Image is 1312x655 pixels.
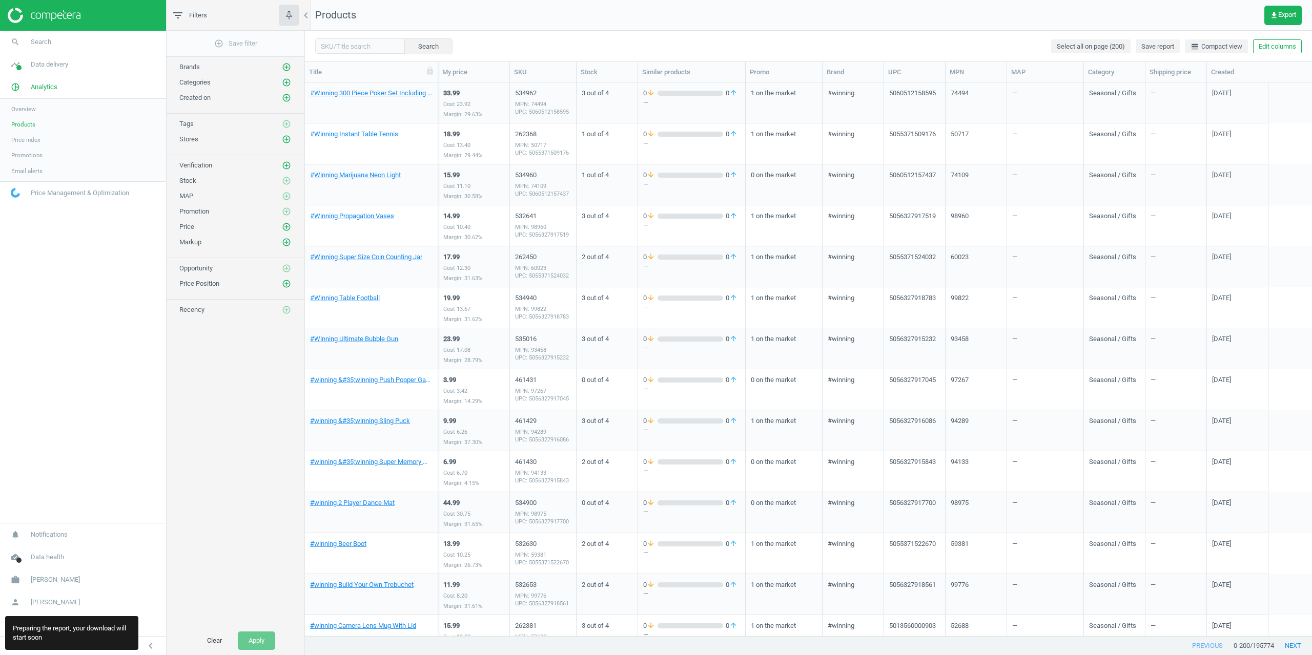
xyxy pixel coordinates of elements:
div: MPN: 74109 UPC: 5060512157437 [515,182,571,198]
span: Promotion [179,207,209,215]
span: 0 [723,334,740,344]
span: Compact view [1191,42,1242,51]
button: chevron_left [138,639,163,652]
i: add_circle_outline [282,78,291,87]
div: 461431 [515,375,571,385]
a: #winning Build Your Own Trebuchet [310,580,414,589]
img: wGWNvw8QSZomAAAAABJRU5ErkJggg== [11,188,20,198]
div: SKU [514,68,572,77]
a: #winning &#35;winning Sling Puck [310,416,410,426]
div: — [1151,329,1201,368]
span: 0 [643,130,658,139]
i: arrow_downward [647,416,655,426]
i: add_circle_outline [282,119,291,129]
span: Opportunity [179,264,213,272]
div: 5056327918783 [889,293,936,327]
button: next [1274,637,1312,655]
div: Promo [750,68,818,77]
span: [PERSON_NAME] [31,598,80,607]
button: add_circle_outline [281,237,292,247]
span: Verification [179,161,212,169]
div: Created [1211,68,1264,77]
i: add_circle_outline [282,207,291,216]
button: add_circle_outline [281,93,292,103]
div: 94289 [951,416,969,450]
div: #winning [828,416,854,450]
span: 0 [643,457,658,467]
i: add_circle_outline [282,279,291,288]
div: 9.99 [443,416,482,426]
button: Select all on page (200) [1051,39,1131,54]
button: Clear [196,631,233,650]
a: #Winning Instant Table Tennis [310,130,398,139]
div: MPN: 50717 UPC: 5055371509176 [515,141,571,157]
div: — [1151,206,1201,245]
div: 5056327915843 [889,457,936,491]
i: arrow_upward [729,375,737,385]
div: Seasonal / Gifts [1089,293,1136,327]
div: Seasonal / Gifts [1089,334,1136,368]
div: Seasonal / Gifts [1089,375,1136,409]
div: — [1151,452,1201,491]
span: [PERSON_NAME] [31,575,80,584]
div: 534962 [515,89,571,98]
div: — [1151,247,1201,286]
span: Products [11,120,35,129]
i: arrow_upward [729,457,737,467]
button: add_circle_outline [281,279,292,289]
i: add_circle_outline [282,93,291,102]
div: — [1151,124,1201,163]
div: — [1012,212,1078,221]
div: Cost 13.67 [443,305,482,313]
div: Stock [581,68,633,77]
div: — [1012,171,1078,180]
i: line_weight [1191,43,1199,51]
a: #winning 2 Player Dance Mat [310,498,395,508]
button: add_circle_outline [281,160,292,171]
div: MPN: 60023 UPC: 5055371524032 [515,264,571,280]
div: — [1151,83,1201,122]
a: #Winning Propagation Vases [310,212,394,221]
div: 5060512158595 [889,89,936,122]
div: 3 out of 4 [582,83,632,122]
div: MPN: 94289 UPC: 5056327916086 [515,428,571,443]
div: #winning [828,212,854,245]
span: Search [31,37,51,47]
div: — [1012,89,1078,98]
a: #winning Beer Boot [310,539,366,548]
i: add_circle_outline [282,176,291,185]
input: SKU/Title search [315,38,405,54]
button: add_circle_outline [281,119,292,129]
div: 1 on the market [751,124,817,163]
div: Cost 13.40 [443,141,482,149]
i: add_circle_outline [282,238,291,247]
div: — [643,98,648,106]
div: Seasonal / Gifts [1089,89,1136,122]
button: Save report [1136,39,1180,54]
button: add_circle_outline [281,134,292,144]
div: 97267 [951,375,969,409]
div: [DATE] [1212,89,1231,122]
div: 2 out of 4 [582,247,632,286]
button: add_circle_outline [281,77,292,88]
div: 3 out of 4 [582,411,632,450]
div: 5056327917519 [889,212,936,245]
div: — [643,221,648,229]
div: Seasonal / Gifts [1089,212,1136,245]
div: UPC [888,68,941,77]
div: [DATE] [1212,334,1231,368]
i: arrow_downward [647,212,655,221]
div: — [1151,411,1201,450]
i: add_circle_outline [282,161,291,170]
i: arrow_downward [647,252,655,262]
span: 0 [723,89,740,98]
span: 0 [643,416,658,426]
div: 1 on the market [751,411,817,450]
span: 0 [723,252,740,262]
div: 3 out of 4 [582,206,632,245]
div: 0 on the market [751,452,817,491]
div: #winning [828,334,854,368]
div: Seasonal / Gifts [1089,130,1136,163]
div: 262368 [515,130,571,139]
i: add_circle_outline [282,135,291,144]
